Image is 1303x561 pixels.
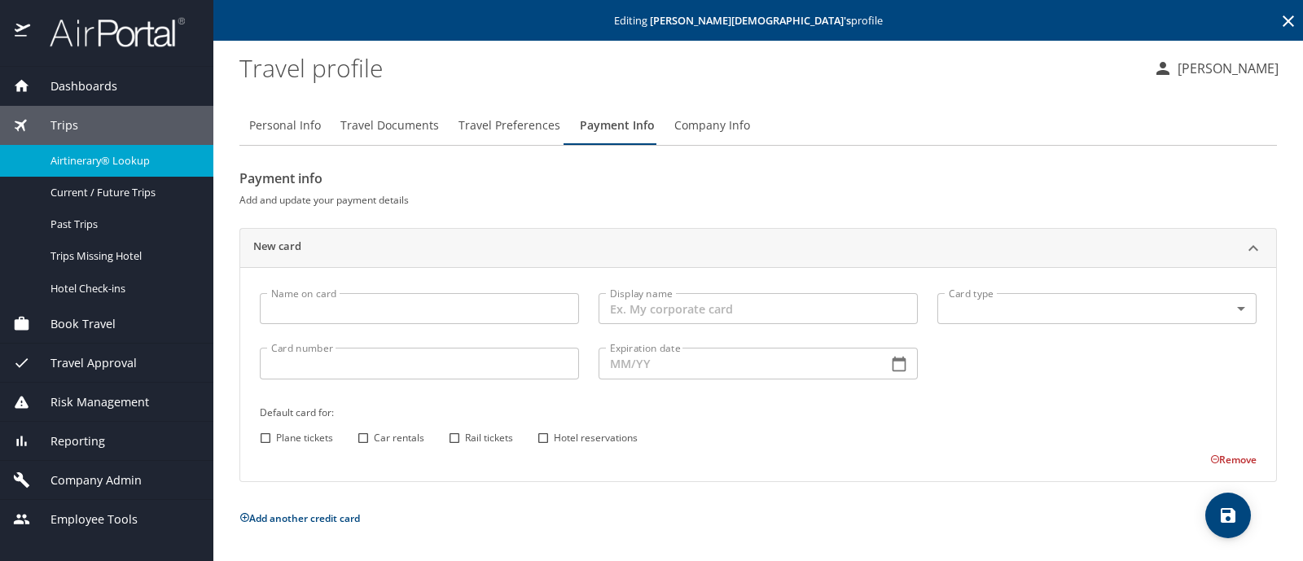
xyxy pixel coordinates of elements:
button: Remove [1210,453,1257,467]
img: airportal-logo.png [32,16,185,48]
span: Dashboards [30,77,117,95]
span: Company Admin [30,471,142,489]
div: Profile [239,106,1277,145]
span: Hotel Check-ins [50,281,194,296]
h6: Default card for: [260,404,1257,421]
span: Travel Approval [30,354,137,372]
span: Payment Info [580,116,655,136]
h2: Payment info [239,165,1277,191]
span: Personal Info [249,116,321,136]
span: Risk Management [30,393,149,411]
span: Employee Tools [30,511,138,528]
span: Hotel reservations [554,431,638,445]
span: Car rentals [374,431,424,445]
span: Trips [30,116,78,134]
span: Plane tickets [276,431,333,445]
h2: New card [253,239,301,258]
span: Rail tickets [465,431,513,445]
h1: Travel profile [239,42,1140,93]
span: Company Info [674,116,750,136]
span: Travel Preferences [458,116,560,136]
button: save [1205,493,1251,538]
div: New card [240,229,1276,268]
div: ​ [937,293,1257,324]
p: [PERSON_NAME] [1173,59,1279,78]
span: Current / Future Trips [50,185,194,200]
span: Book Travel [30,315,116,333]
button: Add another credit card [239,511,360,525]
span: Reporting [30,432,105,450]
span: Trips Missing Hotel [50,248,194,264]
img: icon-airportal.png [15,16,32,48]
strong: [PERSON_NAME][DEMOGRAPHIC_DATA] 's [650,13,851,28]
span: Travel Documents [340,116,439,136]
button: [PERSON_NAME] [1147,54,1285,83]
p: Editing profile [218,15,1298,26]
div: New card [240,267,1276,480]
input: Ex. My corporate card [599,293,918,324]
h6: Add and update your payment details [239,191,1277,208]
input: MM/YY [599,348,875,379]
span: Airtinerary® Lookup [50,153,194,169]
span: Past Trips [50,217,194,232]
